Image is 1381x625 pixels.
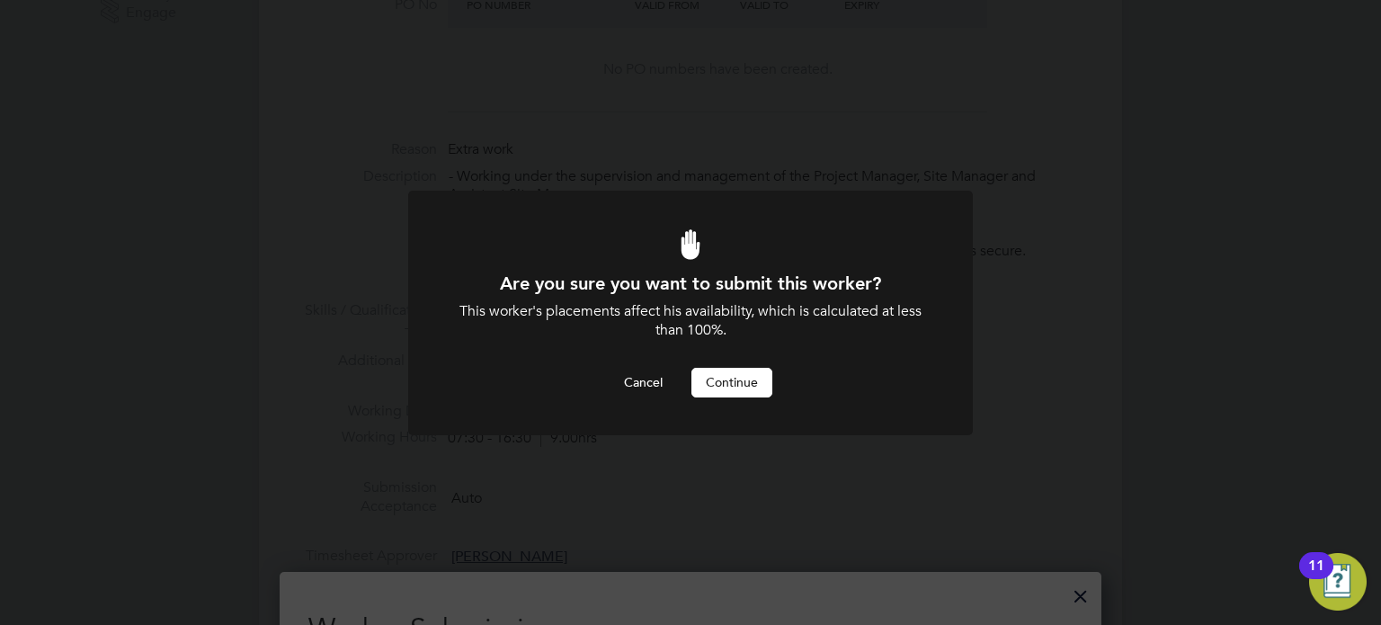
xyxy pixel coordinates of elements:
button: Open Resource Center, 11 new notifications [1309,553,1367,611]
div: 11 [1308,566,1324,589]
button: Continue [691,368,772,397]
div: This worker's placements affect his availability, which is calculated at less than 100%. [457,302,924,340]
h1: Are you sure you want to submit this worker? [457,272,924,295]
button: Cancel [610,368,677,397]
